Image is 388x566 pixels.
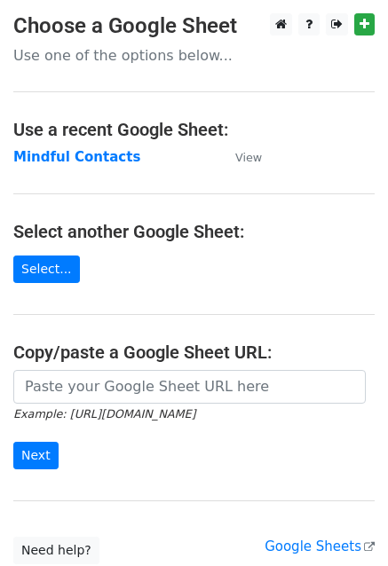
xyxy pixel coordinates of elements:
a: Need help? [13,537,99,564]
h4: Copy/paste a Google Sheet URL: [13,342,375,363]
h4: Use a recent Google Sheet: [13,119,375,140]
h4: Select another Google Sheet: [13,221,375,242]
a: View [218,149,262,165]
a: Select... [13,255,80,283]
input: Next [13,442,59,469]
a: Google Sheets [265,538,375,554]
small: View [235,151,262,164]
small: Example: [URL][DOMAIN_NAME] [13,407,195,421]
input: Paste your Google Sheet URL here [13,370,366,404]
a: Mindful Contacts [13,149,140,165]
h3: Choose a Google Sheet [13,13,375,39]
p: Use one of the options below... [13,46,375,65]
